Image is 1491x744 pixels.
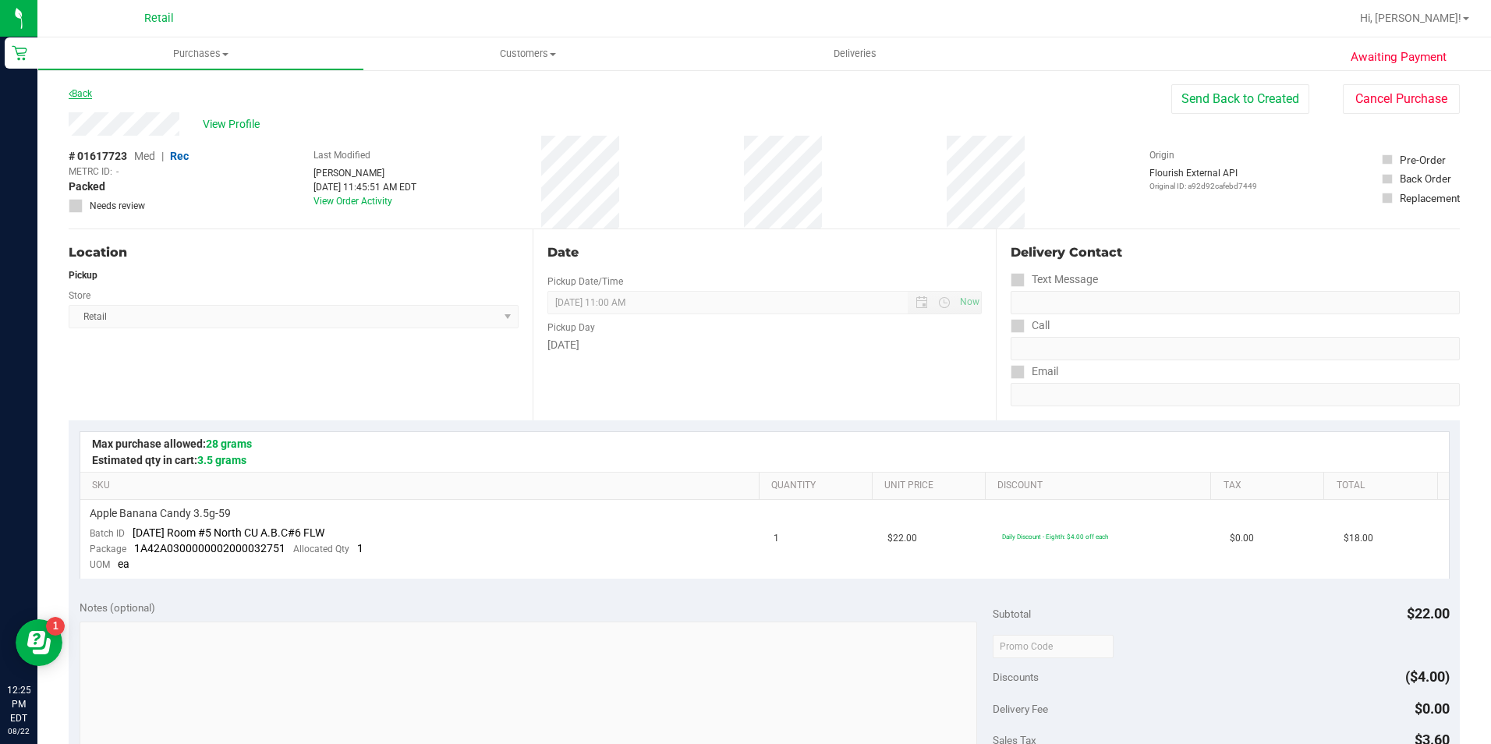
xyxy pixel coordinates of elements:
label: Pickup Date/Time [547,275,623,289]
label: Email [1011,360,1058,383]
div: Date [547,243,983,262]
span: Subtotal [993,608,1031,620]
span: Awaiting Payment [1351,48,1447,66]
label: Origin [1149,148,1174,162]
input: Format: (999) 999-9999 [1011,337,1460,360]
span: ea [118,558,129,570]
label: Store [69,289,90,303]
div: [PERSON_NAME] [313,166,416,180]
div: [DATE] [547,337,983,353]
span: Discounts [993,663,1039,691]
p: Original ID: a92d92cafebd7449 [1149,180,1257,192]
a: Customers [364,37,691,70]
span: View Profile [203,116,265,133]
a: Back [69,88,92,99]
span: Needs review [90,199,145,213]
a: SKU [92,480,753,492]
a: Unit Price [884,480,979,492]
span: 3.5 grams [197,454,246,466]
span: ($4.00) [1405,668,1450,685]
p: 12:25 PM EDT [7,683,30,725]
span: UOM [90,559,110,570]
span: Hi, [PERSON_NAME]! [1360,12,1461,24]
span: - [116,165,119,179]
span: Deliveries [813,47,898,61]
span: METRC ID: [69,165,112,179]
label: Call [1011,314,1050,337]
label: Last Modified [313,148,370,162]
iframe: Resource center [16,619,62,666]
span: Rec [170,150,189,162]
span: Apple Banana Candy 3.5g-59 [90,506,231,521]
div: [DATE] 11:45:51 AM EDT [313,180,416,194]
a: Purchases [37,37,364,70]
div: Back Order [1400,171,1451,186]
a: Tax [1224,480,1318,492]
span: Retail [144,12,174,25]
p: 08/22 [7,725,30,737]
label: Pickup Day [547,321,595,335]
input: Promo Code [993,635,1114,658]
span: Customers [364,47,691,61]
label: Text Message [1011,268,1098,291]
span: $22.00 [887,531,917,546]
span: $0.00 [1415,700,1450,717]
span: $0.00 [1230,531,1254,546]
div: Flourish External API [1149,166,1257,192]
a: View Order Activity [313,196,392,207]
div: Pre-Order [1400,152,1446,168]
a: Deliveries [692,37,1018,70]
span: Med [134,150,155,162]
span: 1A42A0300000002000032751 [134,542,285,554]
span: Max purchase allowed: [92,438,252,450]
div: Location [69,243,519,262]
span: # 01617723 [69,148,127,165]
div: Delivery Contact [1011,243,1460,262]
span: | [161,150,164,162]
input: Format: (999) 999-9999 [1011,291,1460,314]
span: Package [90,544,126,554]
strong: Pickup [69,270,97,281]
span: Batch ID [90,528,125,539]
a: Discount [997,480,1205,492]
span: 1 [774,531,779,546]
inline-svg: Retail [12,45,27,61]
span: Purchases [38,47,363,61]
div: Replacement [1400,190,1460,206]
span: Estimated qty in cart: [92,454,246,466]
a: Total [1337,480,1431,492]
span: Daily Discount - Eighth: $4.00 off each [1002,533,1108,540]
span: Packed [69,179,105,195]
span: $22.00 [1407,605,1450,622]
iframe: Resource center unread badge [46,617,65,636]
span: Notes (optional) [80,601,155,614]
button: Send Back to Created [1171,84,1309,114]
a: Quantity [771,480,866,492]
span: Allocated Qty [293,544,349,554]
button: Cancel Purchase [1343,84,1460,114]
span: Delivery Fee [993,703,1048,715]
span: [DATE] Room #5 North CU A.B.C#6 FLW [133,526,324,539]
span: 28 grams [206,438,252,450]
span: $18.00 [1344,531,1373,546]
span: 1 [357,542,363,554]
